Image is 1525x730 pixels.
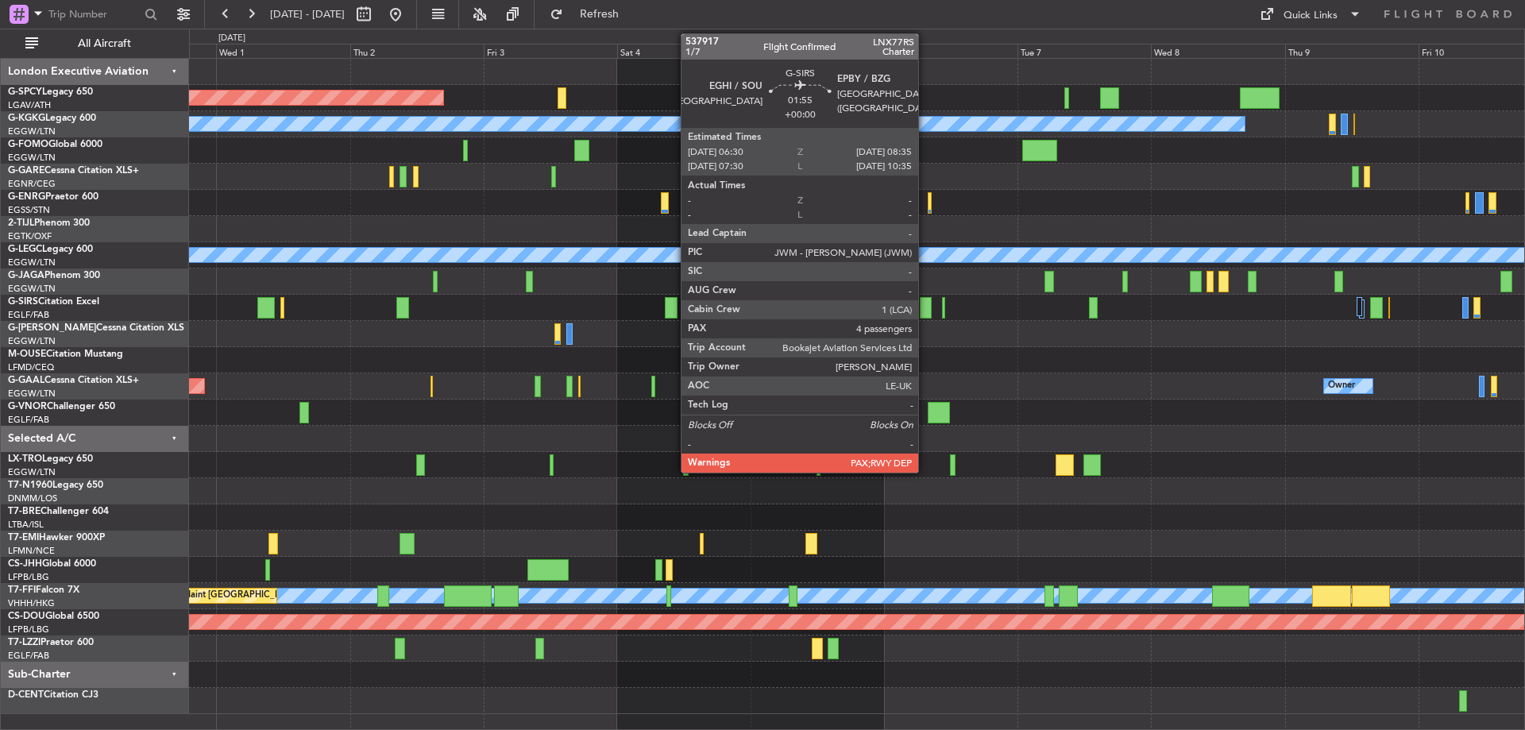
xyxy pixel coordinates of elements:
div: Owner [1328,374,1355,398]
a: G-[PERSON_NAME]Cessna Citation XLS [8,323,184,333]
a: G-ENRGPraetor 600 [8,192,98,202]
span: G-FOMO [8,140,48,149]
a: G-KGKGLegacy 600 [8,114,96,123]
span: CS-JHH [8,559,42,569]
a: EGLF/FAB [8,414,49,426]
a: M-OUSECitation Mustang [8,350,123,359]
span: T7-LZZI [8,638,41,647]
span: T7-EMI [8,533,39,543]
a: EGGW/LTN [8,388,56,400]
a: LX-TROLegacy 650 [8,454,93,464]
span: CS-DOU [8,612,45,621]
a: LFMD/CEQ [8,361,54,373]
a: LFMN/NCE [8,545,55,557]
span: G-KGKG [8,114,45,123]
span: M-OUSE [8,350,46,359]
a: G-SPCYLegacy 650 [8,87,93,97]
a: EGLF/FAB [8,650,49,662]
span: All Aircraft [41,38,168,49]
a: EGLF/FAB [8,309,49,321]
div: Tue 7 [1017,44,1151,58]
span: T7-BRE [8,507,41,516]
a: DNMM/LOS [8,492,57,504]
span: G-SIRS [8,297,38,307]
span: G-GAAL [8,376,44,385]
a: T7-FFIFalcon 7X [8,585,79,595]
span: G-LEGC [8,245,42,254]
span: D-CENT [8,690,44,700]
button: Quick Links [1252,2,1369,27]
a: T7-N1960Legacy 650 [8,481,103,490]
span: LX-TRO [8,454,42,464]
div: Sun 5 [751,44,884,58]
span: G-SPCY [8,87,42,97]
span: G-VNOR [8,402,47,411]
span: T7-FFI [8,585,36,595]
a: G-GAALCessna Citation XLS+ [8,376,139,385]
div: Thu 2 [350,44,484,58]
div: Mon 6 [884,44,1017,58]
input: Trip Number [48,2,140,26]
a: EGTK/OXF [8,230,52,242]
a: CS-DOUGlobal 6500 [8,612,99,621]
span: G-GARE [8,166,44,176]
div: Thu 9 [1285,44,1419,58]
div: Sat 4 [617,44,751,58]
a: T7-EMIHawker 900XP [8,533,105,543]
a: G-JAGAPhenom 300 [8,271,100,280]
span: 2-TIJL [8,218,34,228]
a: EGGW/LTN [8,335,56,347]
a: G-VNORChallenger 650 [8,402,115,411]
div: [DATE] [218,32,245,45]
span: G-JAGA [8,271,44,280]
a: EGGW/LTN [8,152,56,164]
div: Wed 8 [1151,44,1284,58]
a: 2-TIJLPhenom 300 [8,218,90,228]
span: T7-N1960 [8,481,52,490]
a: EGGW/LTN [8,126,56,137]
a: LFPB/LBG [8,571,49,583]
div: Fri 3 [484,44,617,58]
span: G-[PERSON_NAME] [8,323,96,333]
a: VHHH/HKG [8,597,55,609]
a: T7-BREChallenger 604 [8,507,109,516]
a: EGSS/STN [8,204,50,216]
a: EGGW/LTN [8,466,56,478]
div: Quick Links [1284,8,1338,24]
a: CS-JHHGlobal 6000 [8,559,96,569]
a: G-SIRSCitation Excel [8,297,99,307]
div: Wed 1 [216,44,349,58]
a: T7-LZZIPraetor 600 [8,638,94,647]
a: D-CENTCitation CJ3 [8,690,98,700]
a: LTBA/ISL [8,519,44,531]
a: EGGW/LTN [8,283,56,295]
a: EGNR/CEG [8,178,56,190]
span: Refresh [566,9,633,20]
a: G-GARECessna Citation XLS+ [8,166,139,176]
a: LGAV/ATH [8,99,51,111]
span: [DATE] - [DATE] [270,7,345,21]
a: G-LEGCLegacy 600 [8,245,93,254]
a: G-FOMOGlobal 6000 [8,140,102,149]
a: LFPB/LBG [8,624,49,635]
div: Planned Maint [GEOGRAPHIC_DATA] ([GEOGRAPHIC_DATA]) [148,584,398,608]
button: All Aircraft [17,31,172,56]
a: EGGW/LTN [8,257,56,268]
span: G-ENRG [8,192,45,202]
button: Refresh [542,2,638,27]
